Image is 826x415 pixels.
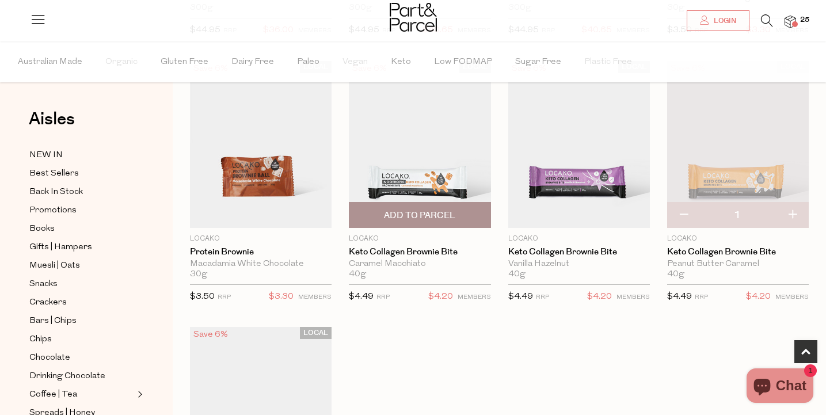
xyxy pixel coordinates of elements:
[29,369,134,383] a: Drinking Chocolate
[667,292,692,301] span: $4.49
[29,185,134,199] a: Back In Stock
[29,351,134,365] a: Chocolate
[390,3,437,32] img: Part&Parcel
[508,61,650,229] img: Keto Collagen Brownie Bite
[29,222,134,236] a: Books
[508,259,650,269] div: Vanilla Hazelnut
[269,290,294,304] span: $3.30
[349,292,374,301] span: $4.49
[797,15,812,25] span: 25
[667,234,809,244] p: Locako
[775,294,809,300] small: MEMBERS
[376,294,390,300] small: RRP
[29,314,134,328] a: Bars | Chips
[428,290,453,304] span: $4.20
[29,351,70,365] span: Chocolate
[667,61,809,229] img: Keto Collagen Brownie Bite
[743,368,817,406] inbox-online-store-chat: Shopify online store chat
[29,314,77,328] span: Bars | Chips
[190,292,215,301] span: $3.50
[29,166,134,181] a: Best Sellers
[536,294,549,300] small: RRP
[29,295,134,310] a: Crackers
[29,111,75,139] a: Aisles
[29,222,55,236] span: Books
[29,332,134,347] a: Chips
[297,42,319,82] span: Paleo
[508,247,650,257] a: Keto Collagen Brownie Bite
[695,294,708,300] small: RRP
[29,185,83,199] span: Back In Stock
[29,149,63,162] span: NEW IN
[29,241,92,254] span: Gifts | Hampers
[29,387,134,402] a: Coffee | Tea
[349,202,490,228] button: Add To Parcel
[298,294,332,300] small: MEMBERS
[190,259,332,269] div: Macadamia White Chocolate
[458,294,491,300] small: MEMBERS
[135,387,143,401] button: Expand/Collapse Coffee | Tea
[584,42,632,82] span: Plastic Free
[29,148,134,162] a: NEW IN
[667,269,684,280] span: 40g
[218,294,231,300] small: RRP
[508,292,533,301] span: $4.49
[29,277,134,291] a: Snacks
[349,259,490,269] div: Caramel Macchiato
[29,296,67,310] span: Crackers
[231,42,274,82] span: Dairy Free
[785,16,796,28] a: 25
[29,106,75,132] span: Aisles
[29,258,134,273] a: Muesli | Oats
[190,61,332,229] img: Protein Brownie
[18,42,82,82] span: Australian Made
[587,290,612,304] span: $4.20
[384,210,455,222] span: Add To Parcel
[161,42,208,82] span: Gluten Free
[349,269,366,280] span: 40g
[190,247,332,257] a: Protein Brownie
[29,240,134,254] a: Gifts | Hampers
[29,388,77,402] span: Coffee | Tea
[667,247,809,257] a: Keto Collagen Brownie Bite
[190,327,231,342] div: Save 6%
[508,234,650,244] p: Locako
[190,269,207,280] span: 30g
[711,16,736,26] span: Login
[508,269,526,280] span: 40g
[434,42,492,82] span: Low FODMAP
[349,247,490,257] a: Keto Collagen Brownie Bite
[29,204,77,218] span: Promotions
[29,167,79,181] span: Best Sellers
[29,259,80,273] span: Muesli | Oats
[687,10,749,31] a: Login
[29,370,105,383] span: Drinking Chocolate
[746,290,771,304] span: $4.20
[300,327,332,339] span: LOCAL
[190,234,332,244] p: Locako
[29,333,52,347] span: Chips
[349,61,490,229] img: Keto Collagen Brownie Bite
[29,277,58,291] span: Snacks
[349,234,490,244] p: Locako
[342,42,368,82] span: Vegan
[515,42,561,82] span: Sugar Free
[391,42,411,82] span: Keto
[616,294,650,300] small: MEMBERS
[29,203,134,218] a: Promotions
[667,259,809,269] div: Peanut Butter Caramel
[105,42,138,82] span: Organic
